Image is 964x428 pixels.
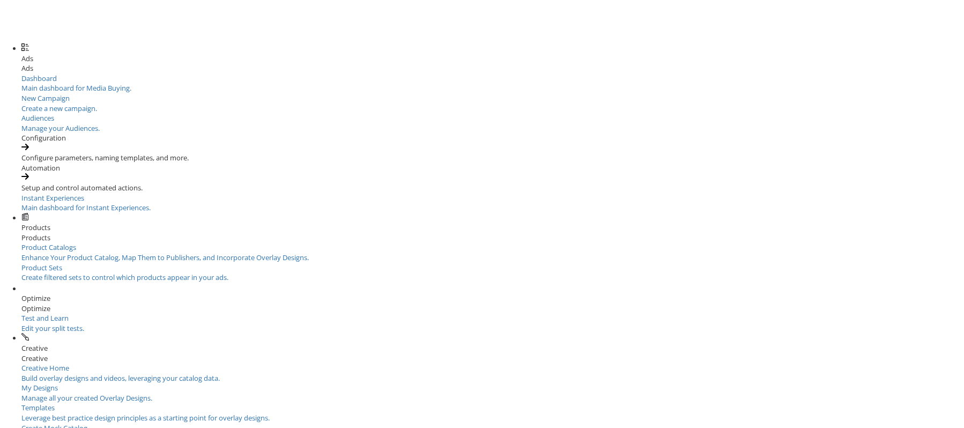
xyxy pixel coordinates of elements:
div: Build overlay designs and videos, leveraging your catalog data. [21,373,964,383]
div: Products [21,233,964,243]
div: Leverage best practice design principles as a starting point for overlay designs. [21,413,964,423]
a: TemplatesLeverage best practice design principles as a starting point for overlay designs. [21,403,964,423]
div: Creative [21,353,964,364]
div: Product Sets [21,263,964,273]
div: Create a new campaign. [21,104,964,114]
div: Manage all your created Overlay Designs. [21,393,964,403]
div: Product Catalogs [21,242,964,253]
div: New Campaign [21,93,964,104]
div: Instant Experiences [21,193,964,203]
a: New CampaignCreate a new campaign. [21,93,964,113]
span: Creative [21,343,48,353]
div: Edit your split tests. [21,323,155,334]
div: Configuration [21,133,964,143]
div: Manage your Audiences. [21,123,964,134]
a: Instant ExperiencesMain dashboard for Instant Experiences. [21,193,964,213]
a: DashboardMain dashboard for Media Buying. [21,73,964,93]
span: Ads [21,54,33,63]
div: Templates [21,403,964,413]
a: Product CatalogsEnhance Your Product Catalog, Map Them to Publishers, and Incorporate Overlay Des... [21,242,964,262]
div: Main dashboard for Media Buying. [21,83,964,93]
div: Dashboard [21,73,964,84]
div: Setup and control automated actions. [21,183,964,193]
div: Creative Home [21,363,964,373]
span: Optimize [21,293,50,303]
div: Create filtered sets to control which products appear in your ads. [21,272,964,283]
div: Ads [21,63,964,73]
a: AudiencesManage your Audiences. [21,113,964,133]
a: Test and LearnEdit your split tests. [21,313,155,333]
div: Optimize [21,304,964,314]
div: Audiences [21,113,964,123]
div: Automation [21,163,964,173]
div: Main dashboard for Instant Experiences. [21,203,964,213]
div: My Designs [21,383,964,393]
a: My DesignsManage all your created Overlay Designs. [21,383,964,403]
div: Configure parameters, naming templates, and more. [21,153,964,163]
a: Creative HomeBuild overlay designs and videos, leveraging your catalog data. [21,363,964,383]
a: Product SetsCreate filtered sets to control which products appear in your ads. [21,263,964,283]
span: Products [21,223,50,232]
div: Test and Learn [21,313,155,323]
div: Enhance Your Product Catalog, Map Them to Publishers, and Incorporate Overlay Designs. [21,253,964,263]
